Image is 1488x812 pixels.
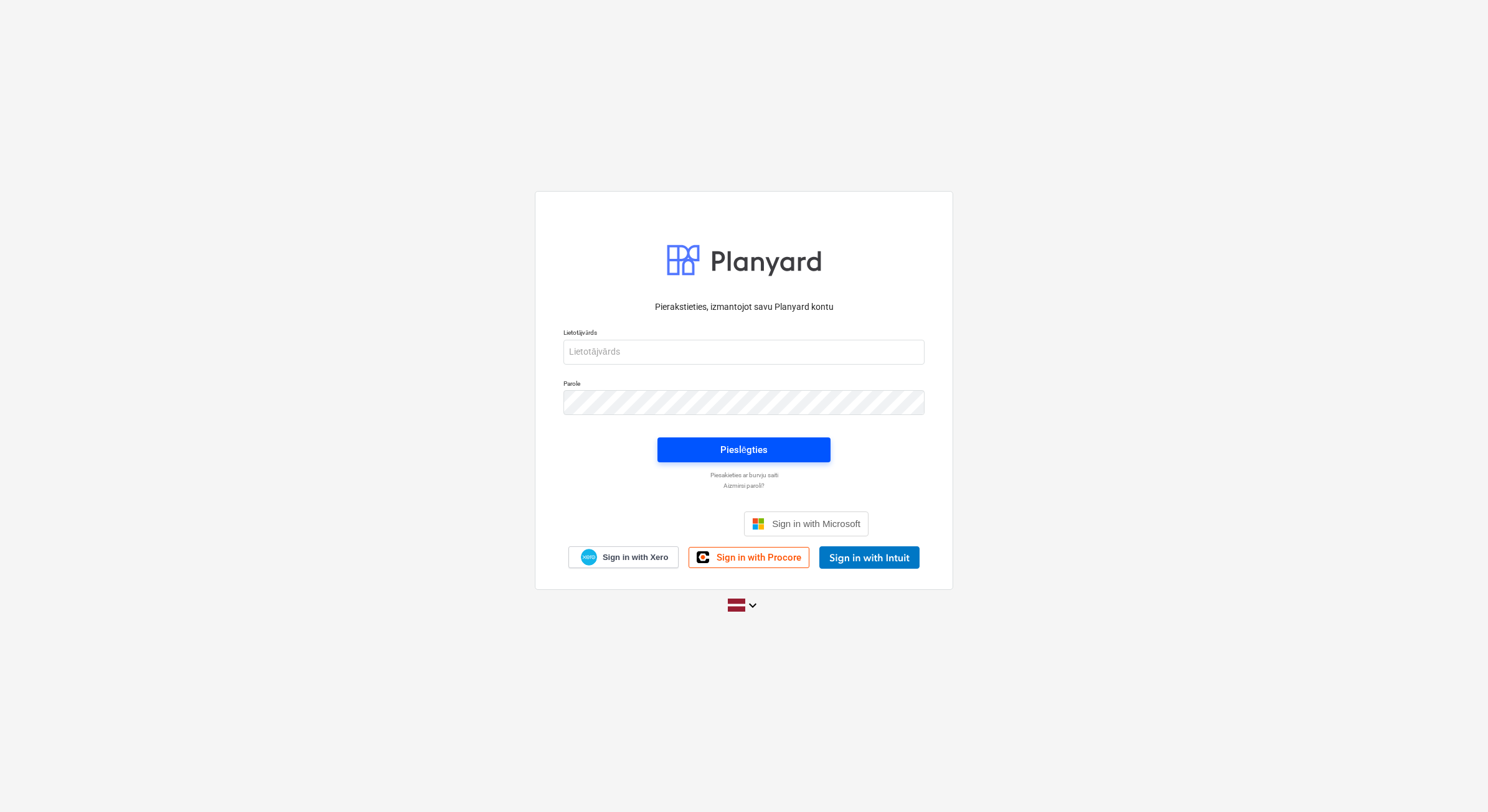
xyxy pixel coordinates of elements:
[720,442,768,458] div: Pieslēgties
[563,380,925,390] p: Parole
[717,552,801,563] span: Sign in with Procore
[613,510,740,538] iframe: Sign in with Google Button
[568,546,679,568] a: Sign in with Xero
[563,301,925,314] p: Pierakstieties, izmantojot savu Planyard kontu
[603,552,668,563] span: Sign in with Xero
[563,340,925,365] input: Lietotājvārds
[1426,752,1488,812] iframe: Chat Widget
[772,518,860,529] span: Sign in with Microsoft
[557,471,931,479] a: Piesakieties ar burvju saiti
[745,598,760,613] i: keyboard_arrow_down
[752,518,765,530] img: Microsoft logo
[581,549,597,566] img: Xero logo
[689,547,809,568] a: Sign in with Procore
[557,482,931,490] a: Aizmirsi paroli?
[657,437,831,462] button: Pieslēgties
[563,329,925,339] p: Lietotājvārds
